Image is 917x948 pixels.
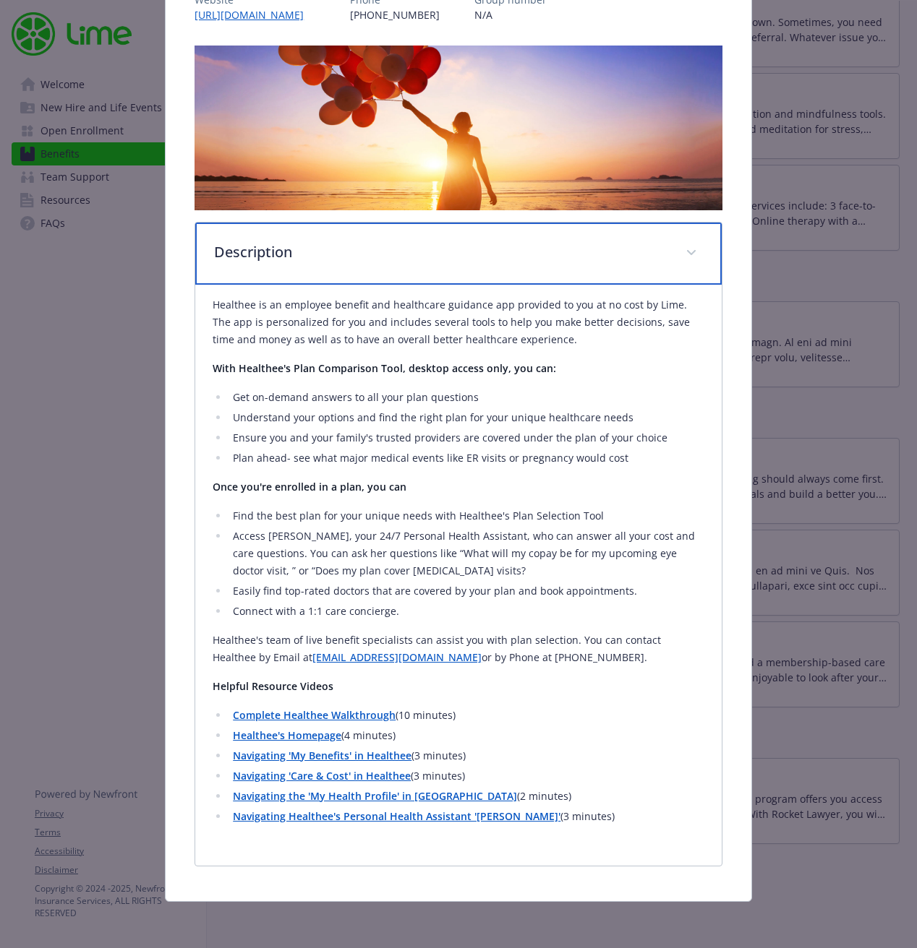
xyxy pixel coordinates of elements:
[213,679,333,693] strong: Helpful Resource Videos
[213,480,406,494] strong: Once you're enrolled in a plan, you can
[229,527,704,579] li: Access [PERSON_NAME], your 24/7 Personal Health Assistant, who can answer all your cost and care ...
[229,389,704,406] li: Get on-demand answers to all your plan questions
[350,7,440,22] p: [PHONE_NUMBER]
[214,241,668,263] p: Description
[213,296,704,348] p: Healthee is an employee benefit and healthcare guidance app provided to you at no cost by Lime. T...
[233,769,411,783] a: Navigating 'Care & Cost' in Healthee
[312,650,482,664] a: [EMAIL_ADDRESS][DOMAIN_NAME]
[229,582,704,600] li: Easily find top-rated doctors that are covered by your plan and book appointments.
[229,603,704,620] li: Connect with a 1:1 care concierge.
[213,361,556,375] strong: With Healthee's Plan Comparison Tool, desktop access only, you can:
[233,749,411,762] a: Navigating 'My Benefits' in Healthee
[229,707,704,724] li: (10 minutes)
[229,727,704,744] li: (4 minutes)
[233,708,396,722] a: Complete Healthee Walkthrough
[195,8,315,22] a: [URL][DOMAIN_NAME]
[229,507,704,525] li: Find the best plan for your unique needs with Healthee's Plan Selection Tool
[474,7,547,22] p: N/A
[195,46,722,210] img: banner
[213,632,704,666] p: Healthee's team of live benefit specialists can assist you with plan selection. You can contact H...
[195,223,722,285] div: Description
[195,285,722,866] div: Description
[229,808,704,825] li: (3 minutes)
[229,788,704,805] li: (2 minutes)
[229,449,704,467] li: Plan ahead- see what major medical events like ER visits or pregnancy would cost
[233,728,341,742] a: Healthee's Homepage
[229,767,704,785] li: (3 minutes)
[229,429,704,447] li: Ensure you and your family's trusted providers are covered under the plan of your choice
[233,809,560,823] a: Navigating Healthee's Personal Health Assistant '[PERSON_NAME]'
[229,747,704,764] li: (3 minutes)
[229,409,704,426] li: Understand your options and find the right plan for your unique healthcare needs
[233,789,517,803] a: Navigating the 'My Health Profile' in [GEOGRAPHIC_DATA]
